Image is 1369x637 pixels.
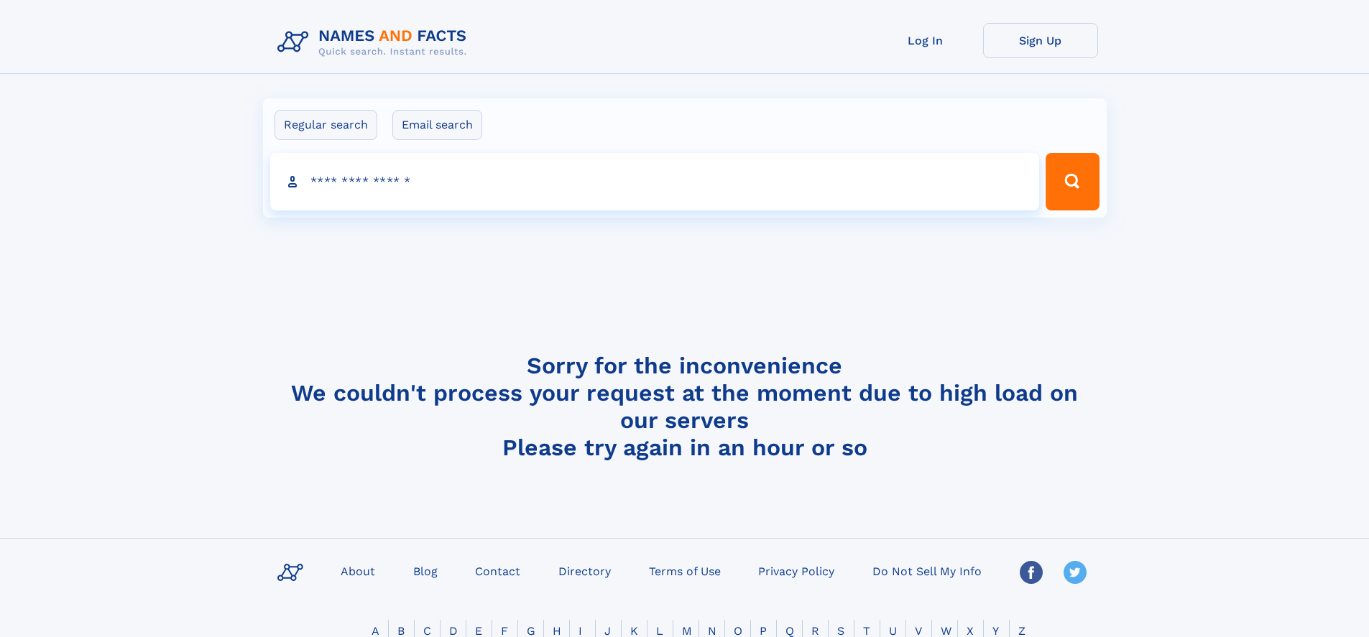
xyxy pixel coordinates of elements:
button: Search Button [1046,153,1099,210]
a: Contact [469,560,526,581]
a: Blog [407,560,443,581]
img: Twitter [1064,561,1087,584]
a: Sign Up [983,23,1098,58]
a: Directory [553,560,617,581]
img: Logo Names and Facts [272,23,479,62]
img: Facebook [1020,561,1043,584]
label: Regular search [275,110,377,140]
a: About [335,560,381,581]
a: Terms of Use [643,560,727,581]
a: Privacy Policy [752,560,840,581]
a: Do Not Sell My Info [867,560,987,581]
label: Email search [392,110,482,140]
a: Log In [868,23,983,58]
h4: Sorry for the inconvenience We couldn't process your request at the moment due to high load on ou... [272,352,1098,461]
input: search input [270,153,1040,210]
